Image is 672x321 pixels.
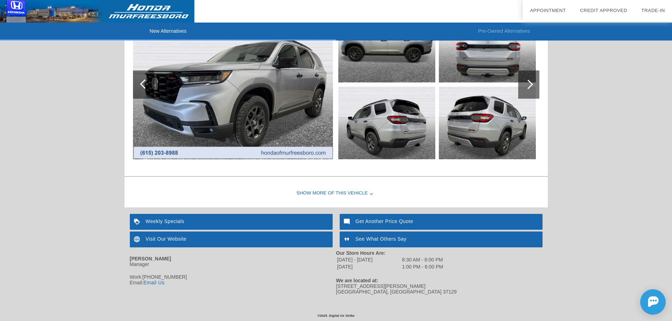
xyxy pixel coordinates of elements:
[130,232,146,247] img: ic_language_white_24dp_2x.png
[336,250,386,256] strong: Our Store Hours Are:
[336,278,379,283] strong: We are located at:
[439,10,536,82] img: d0157bed69f28990b936cdfad87f088bx.jpg
[340,232,356,247] img: ic_format_quote_white_24dp_2x.png
[402,264,444,270] td: 1:00 PM - 6:00 PM
[580,8,627,13] a: Credit Approved
[130,256,171,261] strong: [PERSON_NAME]
[338,87,435,159] img: 0eb231cc5d553071f0c4de86623ca92ex.jpg
[402,257,444,263] td: 8:30 AM - 8:00 PM
[340,214,356,230] img: ic_mode_comment_white_24dp_2x.png
[337,264,401,270] td: [DATE]
[130,214,333,230] a: Weekly Specials
[336,283,543,295] div: [STREET_ADDRESS][PERSON_NAME] [GEOGRAPHIC_DATA], [GEOGRAPHIC_DATA] 37129
[641,8,665,13] a: Trade-In
[530,8,566,13] a: Appointment
[143,280,164,285] a: Email Us
[143,274,187,280] span: [PHONE_NUMBER]
[130,232,333,247] a: Visit Our Website
[337,257,401,263] td: [DATE] - [DATE]
[130,280,336,285] div: Email:
[609,283,672,321] iframe: Chat Assistance
[130,261,336,267] div: Manager
[125,179,548,208] div: Show More of this Vehicle
[338,10,435,82] img: d22441c411c6085d29b9b1c616657ff1x.jpg
[439,87,536,159] img: a298da2eb5b66afc3ed8cb661ee17805x.jpg
[340,232,543,247] a: See What Others Say
[130,274,336,280] div: Work:
[130,214,146,230] img: ic_loyalty_white_24dp_2x.png
[340,214,543,230] a: Get Another Price Quote
[133,10,333,159] img: 8b37d9979f37de238c5aa0a98e5f5a5fx.jpg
